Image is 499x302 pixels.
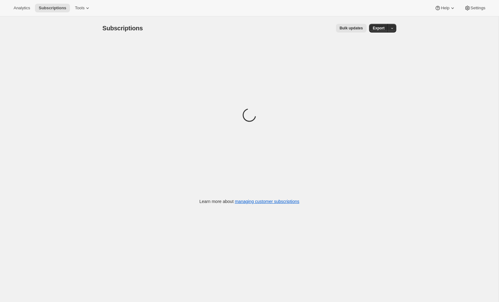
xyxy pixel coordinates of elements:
[369,24,388,32] button: Export
[10,4,34,12] button: Analytics
[431,4,459,12] button: Help
[71,4,94,12] button: Tools
[200,198,299,205] p: Learn more about
[235,199,299,204] a: managing customer subscriptions
[340,26,363,31] span: Bulk updates
[336,24,367,32] button: Bulk updates
[14,6,30,11] span: Analytics
[39,6,66,11] span: Subscriptions
[441,6,449,11] span: Help
[461,4,489,12] button: Settings
[75,6,84,11] span: Tools
[373,26,385,31] span: Export
[102,25,143,32] span: Subscriptions
[35,4,70,12] button: Subscriptions
[471,6,485,11] span: Settings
